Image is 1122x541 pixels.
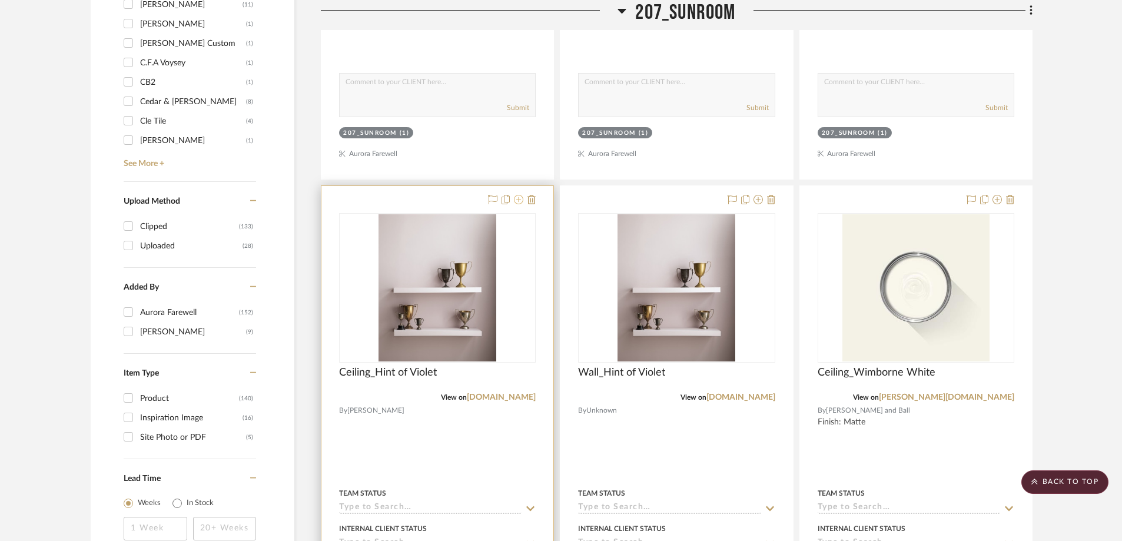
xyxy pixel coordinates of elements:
[243,409,253,427] div: (16)
[140,34,246,53] div: [PERSON_NAME] Custom
[140,131,246,150] div: [PERSON_NAME]
[507,102,529,113] button: Submit
[818,523,905,534] div: Internal Client Status
[639,129,649,138] div: (1)
[140,73,246,92] div: CB2
[140,15,246,34] div: [PERSON_NAME]
[239,217,253,236] div: (133)
[140,217,239,236] div: Clipped
[239,389,253,408] div: (140)
[339,503,522,514] input: Type to Search…
[121,150,256,169] a: See More +
[578,523,666,534] div: Internal Client Status
[1021,470,1108,494] scroll-to-top-button: BACK TO TOP
[140,323,246,341] div: [PERSON_NAME]
[822,129,875,138] div: 207_Sunroom
[842,214,990,361] img: Ceiling_Wimborne White
[339,523,427,534] div: Internal Client Status
[578,366,665,379] span: Wall_Hint of Violet
[818,405,826,416] span: By
[578,405,586,416] span: By
[879,393,1014,401] a: [PERSON_NAME][DOMAIN_NAME]
[467,393,536,401] a: [DOMAIN_NAME]
[246,73,253,92] div: (1)
[441,394,467,401] span: View on
[246,15,253,34] div: (1)
[400,129,410,138] div: (1)
[246,112,253,131] div: (4)
[187,497,214,509] label: In Stock
[818,366,935,379] span: Ceiling_Wimborne White
[140,92,246,111] div: Cedar & [PERSON_NAME]
[853,394,879,401] span: View on
[680,394,706,401] span: View on
[140,428,246,447] div: Site Photo or PDF
[706,393,775,401] a: [DOMAIN_NAME]
[339,366,437,379] span: Ceiling_Hint of Violet
[246,54,253,72] div: (1)
[124,474,161,483] span: Lead Time
[246,323,253,341] div: (9)
[340,214,535,362] div: 0
[140,112,246,131] div: Cle Tile
[246,34,253,53] div: (1)
[246,92,253,111] div: (8)
[339,488,386,499] div: Team Status
[140,409,243,427] div: Inspiration Image
[140,303,239,322] div: Aurora Farewell
[379,214,496,361] img: Ceiling_Hint of Violet
[826,405,910,416] span: [PERSON_NAME] and Ball
[578,503,761,514] input: Type to Search…
[746,102,769,113] button: Submit
[124,283,159,291] span: Added By
[140,237,243,255] div: Uploaded
[347,405,404,416] span: [PERSON_NAME]
[339,405,347,416] span: By
[124,369,159,377] span: Item Type
[818,488,865,499] div: Team Status
[878,129,888,138] div: (1)
[582,129,636,138] div: 207_Sunroom
[246,131,253,150] div: (1)
[124,197,180,205] span: Upload Method
[140,389,239,408] div: Product
[138,497,161,509] label: Weeks
[246,428,253,447] div: (5)
[818,503,1000,514] input: Type to Search…
[343,129,397,138] div: 207_Sunroom
[243,237,253,255] div: (28)
[586,405,617,416] span: Unknown
[140,54,246,72] div: C.F.A Voysey
[239,303,253,322] div: (152)
[578,488,625,499] div: Team Status
[193,517,257,540] input: 20+ Weeks
[124,517,187,540] input: 1 Week
[618,214,735,361] img: Wall_Hint of Violet
[985,102,1008,113] button: Submit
